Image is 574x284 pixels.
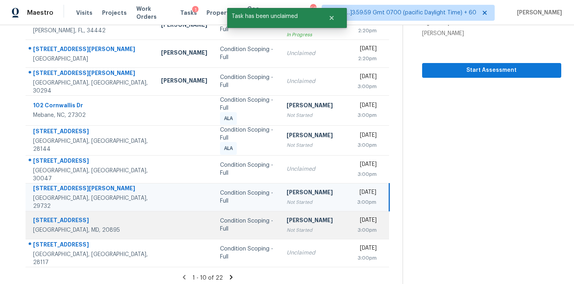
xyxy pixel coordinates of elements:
[318,10,345,26] button: Close
[33,27,148,35] div: [PERSON_NAME], FL, 34442
[357,244,377,254] div: [DATE]
[102,9,127,17] span: Projects
[161,21,207,31] div: [PERSON_NAME]
[220,189,273,205] div: Condition Scoping - Full
[33,137,148,153] div: [GEOGRAPHIC_DATA], [GEOGRAPHIC_DATA], 28144
[76,9,92,17] span: Visits
[422,63,561,78] button: Start Assessment
[357,27,377,35] div: 2:20pm
[220,161,273,177] div: Condition Scoping - Full
[357,101,377,111] div: [DATE]
[161,49,207,59] div: [PERSON_NAME]
[287,141,344,149] div: Not Started
[287,131,344,141] div: [PERSON_NAME]
[33,167,148,183] div: [GEOGRAPHIC_DATA], [GEOGRAPHIC_DATA], 30047
[33,194,148,210] div: [GEOGRAPHIC_DATA], [GEOGRAPHIC_DATA], 29732
[220,18,273,34] div: Condition Scoping - Full
[357,160,377,170] div: [DATE]
[357,254,377,262] div: 3:00pm
[287,188,344,198] div: [PERSON_NAME]
[33,45,148,55] div: [STREET_ADDRESS][PERSON_NAME]
[357,83,377,91] div: 3:00pm
[33,127,148,137] div: [STREET_ADDRESS]
[287,226,344,234] div: Not Started
[514,9,562,17] span: [PERSON_NAME]
[220,245,273,261] div: Condition Scoping - Full
[193,275,223,281] span: 1 - 10 of 22
[287,198,344,206] div: Not Started
[287,31,344,39] div: In Progress
[357,198,376,206] div: 3:00pm
[287,249,344,257] div: Unclaimed
[357,188,376,198] div: [DATE]
[220,45,273,61] div: Condition Scoping - Full
[33,184,148,194] div: [STREET_ADDRESS][PERSON_NAME]
[357,45,377,55] div: [DATE]
[33,216,148,226] div: [STREET_ADDRESS]
[287,77,344,85] div: Unclaimed
[27,9,53,17] span: Maestro
[180,10,197,16] span: Tasks
[33,55,148,63] div: [GEOGRAPHIC_DATA]
[357,131,377,141] div: [DATE]
[136,5,171,21] span: Work Orders
[33,241,148,250] div: [STREET_ADDRESS]
[287,49,344,57] div: Unclaimed
[33,101,148,111] div: 102 Cornwallis Dr
[227,8,318,25] span: Task has been unclaimed
[33,111,148,119] div: Mebane, NC, 27302
[33,79,148,95] div: [GEOGRAPHIC_DATA], [GEOGRAPHIC_DATA], 30294
[224,144,236,152] span: ALA
[161,77,207,87] div: [PERSON_NAME]
[357,111,377,119] div: 3:00pm
[357,226,377,234] div: 3:00pm
[220,96,273,112] div: Condition Scoping - Full
[33,69,148,79] div: [STREET_ADDRESS][PERSON_NAME]
[287,111,344,119] div: Not Started
[422,30,476,37] div: [PERSON_NAME]
[192,6,199,14] div: 1
[357,170,377,178] div: 3:00pm
[310,5,316,13] div: 680
[287,216,344,226] div: [PERSON_NAME]
[206,9,238,17] span: Properties
[224,114,236,122] span: ALA
[328,9,476,17] span: Tamp[…]3:59:59 Gmt 0700 (pacific Daylight Time) + 60
[429,65,555,75] span: Start Assessment
[33,250,148,266] div: [GEOGRAPHIC_DATA], [GEOGRAPHIC_DATA], 28117
[220,73,273,89] div: Condition Scoping - Full
[287,165,344,173] div: Unclaimed
[357,73,377,83] div: [DATE]
[357,216,377,226] div: [DATE]
[287,101,344,111] div: [PERSON_NAME]
[220,217,273,233] div: Condition Scoping - Full
[33,226,148,234] div: [GEOGRAPHIC_DATA], MD, 20895
[357,55,377,63] div: 2:20pm
[33,157,148,167] div: [STREET_ADDRESS]
[220,126,273,142] div: Condition Scoping - Full
[247,5,297,21] span: Geo Assignments
[357,141,377,149] div: 3:00pm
